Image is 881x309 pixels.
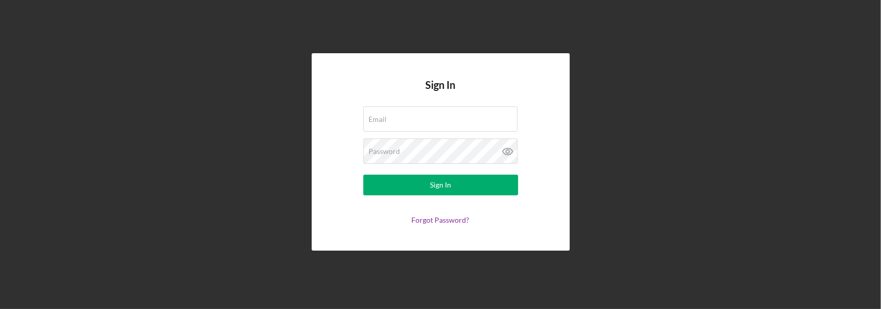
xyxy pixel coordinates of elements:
[369,115,387,123] label: Email
[363,175,518,195] button: Sign In
[430,175,451,195] div: Sign In
[426,79,456,106] h4: Sign In
[369,147,401,156] label: Password
[412,215,470,224] a: Forgot Password?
